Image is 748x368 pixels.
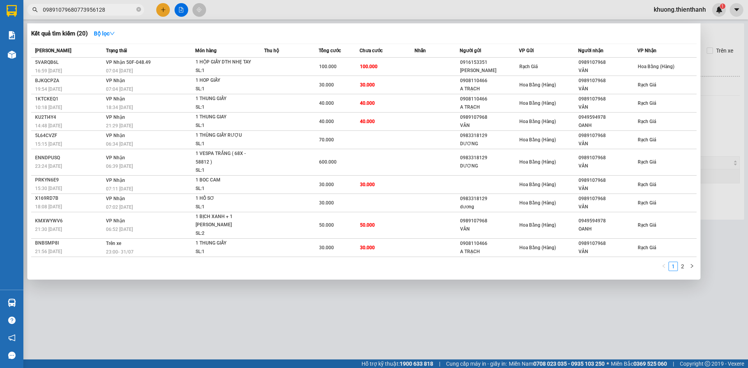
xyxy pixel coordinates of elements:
[35,113,104,121] div: KU2TI4Y4
[136,7,141,12] span: close-circle
[35,194,104,202] div: X169RD7B
[35,227,62,232] span: 21:30 [DATE]
[579,185,637,193] div: VÂN
[460,113,519,121] div: 0989107968
[196,150,254,166] div: 1 VESPA TRẮNG ( 68X - 58812 )
[690,264,694,268] span: right
[638,64,674,69] span: Hoa Bằng (Hàng)
[579,121,637,130] div: OANH
[579,203,637,211] div: VÂN
[196,76,254,85] div: 1 HOP GIẤY
[360,182,375,187] span: 30.000
[7,5,17,17] img: logo-vxr
[319,119,334,124] span: 40.000
[460,48,481,53] span: Người gửi
[106,218,125,224] span: VP Nhận
[669,262,677,271] a: 1
[106,186,133,192] span: 07:11 [DATE]
[196,95,254,103] div: 1 THUNG GIẤY
[106,204,133,210] span: 07:02 [DATE]
[106,196,125,201] span: VP Nhận
[579,195,637,203] div: 0989107968
[196,229,254,238] div: SL: 2
[579,239,637,248] div: 0989107968
[578,48,603,53] span: Người nhận
[196,85,254,93] div: SL: 1
[196,140,254,148] div: SL: 1
[360,222,375,228] span: 50.000
[579,154,637,162] div: 0989107968
[106,141,133,147] span: 06:34 [DATE]
[106,249,134,255] span: 23:00 - 31/07
[460,162,519,170] div: DƯƠNG
[35,68,62,74] span: 16:59 [DATE]
[32,7,38,12] span: search
[460,121,519,130] div: VÂN
[109,31,115,36] span: down
[678,262,687,271] li: 2
[579,176,637,185] div: 0989107968
[638,119,656,124] span: Rạch Giá
[106,86,133,92] span: 07:04 [DATE]
[579,217,637,225] div: 0949594978
[106,96,125,102] span: VP Nhận
[8,334,16,342] span: notification
[264,48,279,53] span: Thu hộ
[460,239,519,248] div: 0908110466
[319,64,337,69] span: 100.000
[637,48,656,53] span: VP Nhận
[460,95,519,103] div: 0908110466
[460,203,519,211] div: dương
[360,245,375,250] span: 30.000
[360,64,378,69] span: 100.000
[196,131,254,140] div: 1 THÙNG GIẤY RƯỢU
[319,159,337,165] span: 600.000
[196,113,254,121] div: 1 THUNG GIAY
[106,155,125,160] span: VP Nhận
[519,64,538,69] span: Rạch Giá
[460,195,519,203] div: 0983318129
[196,213,254,229] div: 1 BỊCH XANH + 1 [PERSON_NAME]
[35,123,62,129] span: 14:48 [DATE]
[579,225,637,233] div: OANH
[519,222,556,228] span: Hoa Bằng (Hàng)
[35,105,62,110] span: 10:18 [DATE]
[519,159,556,165] span: Hoa Bằng (Hàng)
[94,30,115,37] strong: Bộ lọc
[106,133,125,138] span: VP Nhận
[35,239,104,247] div: BNBSMP8I
[638,159,656,165] span: Rạch Giá
[106,227,133,232] span: 06:52 [DATE]
[196,103,254,112] div: SL: 1
[638,222,656,228] span: Rạch Giá
[31,30,88,38] h3: Kết quả tìm kiếm ( 20 )
[460,154,519,162] div: 0983318129
[319,82,334,88] span: 30.000
[638,82,656,88] span: Rạch Giá
[460,217,519,225] div: 0989107968
[687,262,697,271] button: right
[35,154,104,162] div: ENNDPUSQ
[360,48,383,53] span: Chưa cước
[106,123,133,129] span: 21:29 [DATE]
[106,178,125,183] span: VP Nhận
[106,241,121,246] span: Trên xe
[659,262,669,271] li: Previous Page
[460,132,519,140] div: 0983318129
[8,31,16,39] img: solution-icon
[579,85,637,93] div: VÂN
[638,182,656,187] span: Rạch Giá
[360,119,375,124] span: 40.000
[678,262,687,271] a: 2
[460,140,519,148] div: DƯƠNG
[638,100,656,106] span: Rạch Giá
[519,182,556,187] span: Hoa Bằng (Hàng)
[8,352,16,359] span: message
[88,27,121,40] button: Bộ lọcdown
[35,58,104,67] div: 5VARQB6L
[196,203,254,211] div: SL: 1
[106,105,133,110] span: 18:34 [DATE]
[519,119,556,124] span: Hoa Bằng (Hàng)
[360,82,375,88] span: 30.000
[106,164,133,169] span: 06:39 [DATE]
